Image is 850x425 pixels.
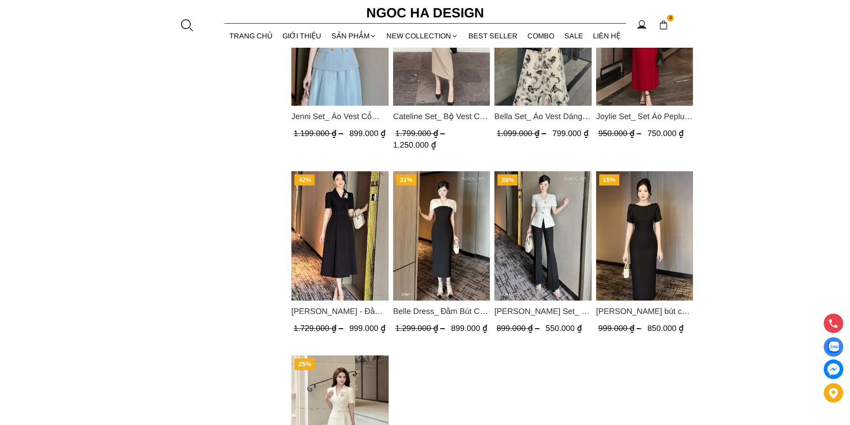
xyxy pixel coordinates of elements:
a: Ngoc Ha Design [358,2,492,24]
a: Product image - Alice Dress_Đầm bút chì ,tay nụ hồng ,bồng đầu tay màu đen D727 [596,171,693,301]
span: 1.099.000 ₫ [497,129,548,138]
img: Display image [828,342,839,353]
a: LIÊN HỆ [588,24,626,48]
a: TRANG CHỦ [224,24,278,48]
span: 550.000 ₫ [546,324,582,333]
a: messenger [824,359,843,379]
a: Link to Amy Set_ Áo Vạt Chéo Đính 3 Cúc, Quần Suông Ống Loe A934+Q007 [494,305,592,318]
span: 999.000 ₫ [349,324,386,333]
a: Product image - Irene Dress - Đầm Vest Dáng Xòe Kèm Đai D713 [291,171,389,301]
img: Alice Dress_Đầm bút chì ,tay nụ hồng ,bồng đầu tay màu đen D727 [596,171,693,301]
span: 899.000 ₫ [451,324,487,333]
a: Link to Joylie Set_ Set Áo Peplum Vai Lệch, Chân Váy Dập Ly Màu Đỏ A956, CV120 [596,110,693,123]
span: 899.000 ₫ [349,129,386,138]
a: SALE [560,24,589,48]
a: Link to Bella Set_ Áo Vest Dáng Lửng Cúc Đồng, Chân Váy Họa Tiết Bướm A990+CV121 [494,110,592,123]
span: 799.000 ₫ [552,129,589,138]
span: [PERSON_NAME] Set_ Áo Vạt Chéo Đính 3 Cúc, Quần Suông Ống Loe A934+Q007 [494,305,592,318]
span: 1.299.000 ₫ [395,324,447,333]
img: img-CART-ICON-ksit0nf1 [659,20,668,30]
span: [PERSON_NAME] - Đầm Vest Dáng Xòe Kèm Đai D713 [291,305,389,318]
a: Link to Alice Dress_Đầm bút chì ,tay nụ hồng ,bồng đầu tay màu đen D727 [596,305,693,318]
span: 999.000 ₫ [598,324,643,333]
a: Display image [824,337,843,357]
a: Product image - Belle Dress_ Đầm Bút Chì Đen Phối Choàng Vai May Ly Màu Trắng Kèm Hoa D961 [393,171,490,301]
span: 899.000 ₫ [497,324,542,333]
span: Joylie Set_ Set Áo Peplum Vai Lệch, Chân Váy Dập Ly Màu Đỏ A956, CV120 [596,110,693,123]
img: Irene Dress - Đầm Vest Dáng Xòe Kèm Đai D713 [291,171,389,301]
span: 750.000 ₫ [647,129,683,138]
span: 1.729.000 ₫ [294,324,345,333]
span: [PERSON_NAME] bút chì ,tay nụ hồng ,bồng đầu tay màu đen D727 [596,305,693,318]
span: 950.000 ₫ [598,129,643,138]
a: Link to Belle Dress_ Đầm Bút Chì Đen Phối Choàng Vai May Ly Màu Trắng Kèm Hoa D961 [393,305,490,318]
span: 850.000 ₫ [647,324,683,333]
a: Link to Cateline Set_ Bộ Vest Cổ V Đính Cúc Nhí Chân Váy Bút Chì BJ127 [393,110,490,123]
a: GIỚI THIỆU [278,24,327,48]
span: 0 [667,15,674,22]
span: 1.799.000 ₫ [395,129,447,138]
span: 1.199.000 ₫ [294,129,345,138]
a: Link to Jenni Set_ Áo Vest Cổ Tròn Đính Cúc, Chân Váy Tơ Màu Xanh A1051+CV132 [291,110,389,123]
span: Bella Set_ Áo Vest Dáng Lửng Cúc Đồng, Chân Váy Họa Tiết Bướm A990+CV121 [494,110,592,123]
img: Amy Set_ Áo Vạt Chéo Đính 3 Cúc, Quần Suông Ống Loe A934+Q007 [494,171,592,301]
a: Product image - Amy Set_ Áo Vạt Chéo Đính 3 Cúc, Quần Suông Ống Loe A934+Q007 [494,171,592,301]
div: SẢN PHẨM [327,24,382,48]
span: 1.250.000 ₫ [393,140,435,149]
a: Combo [522,24,560,48]
span: Belle Dress_ Đầm Bút Chì Đen Phối Choàng Vai May Ly Màu Trắng Kèm Hoa D961 [393,305,490,318]
img: Belle Dress_ Đầm Bút Chì Đen Phối Choàng Vai May Ly Màu Trắng Kèm Hoa D961 [393,171,490,301]
a: Link to Irene Dress - Đầm Vest Dáng Xòe Kèm Đai D713 [291,305,389,318]
span: Jenni Set_ Áo Vest Cổ Tròn Đính Cúc, Chân Váy Tơ Màu Xanh A1051+CV132 [291,110,389,123]
a: NEW COLLECTION [381,24,464,48]
a: BEST SELLER [464,24,523,48]
span: Cateline Set_ Bộ Vest Cổ V Đính Cúc Nhí Chân Váy Bút Chì BJ127 [393,110,490,123]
